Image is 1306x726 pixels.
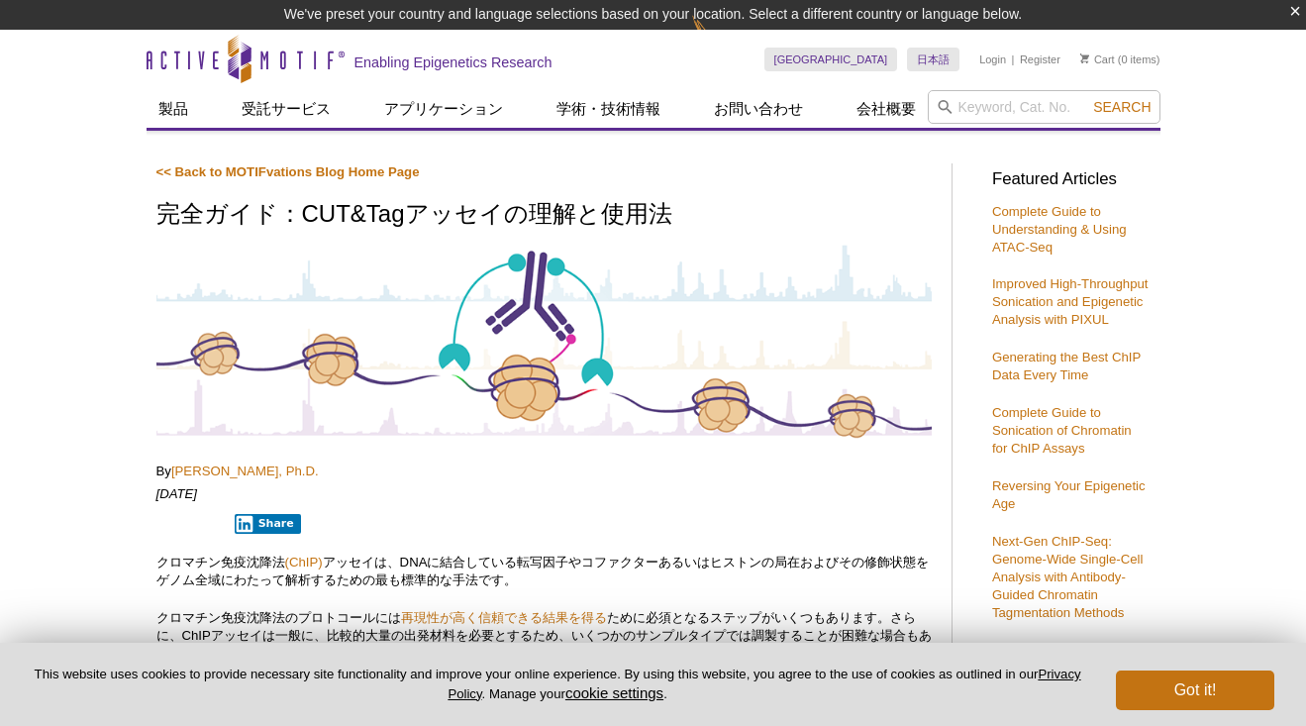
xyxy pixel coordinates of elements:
[156,554,932,589] p: クロマチン免疫沈降法 アッセイは、DNAに結合している転写因子やコファクターあるいはヒストンの局在およびその修飾状態をゲノム全域にわたって解析するための最も標準的な手法です。
[764,48,898,71] a: [GEOGRAPHIC_DATA]
[907,48,959,71] a: 日本語
[992,171,1151,188] h3: Featured Articles
[156,242,932,440] img: Antibody-Based Tagmentation Notes
[1020,52,1060,66] a: Register
[1080,48,1160,71] li: (0 items)
[401,610,607,625] a: 再現性が高く信頼できる結果を得る
[235,514,301,534] button: Share
[545,90,672,128] a: 学術・技術情報
[372,90,515,128] a: アプリケーション
[156,513,222,533] iframe: X Post Button
[692,15,745,61] img: Change Here
[171,464,319,478] a: [PERSON_NAME], Ph.D.
[354,53,553,71] h2: Enabling Epigenetics Research
[992,276,1149,327] a: Improved High-Throughput Sonication and Epigenetic Analysis with PIXUL
[32,666,1083,703] p: This website uses cookies to provide necessary site functionality and improve your online experie...
[156,486,198,501] em: [DATE]
[979,52,1006,66] a: Login
[1080,52,1115,66] a: Cart
[992,534,1143,620] a: Next-Gen ChIP-Seq: Genome-Wide Single-Cell Analysis with Antibody-Guided Chromatin Tagmentation M...
[1116,671,1274,710] button: Got it!
[1093,99,1151,115] span: Search
[928,90,1160,124] input: Keyword, Cat. No.
[992,478,1146,511] a: Reversing Your Epigenetic Age
[702,90,815,128] a: お問い合わせ
[992,405,1132,456] a: Complete Guide to Sonication of Chromatin for ChIP Assays
[285,555,323,570] a: (ChIP)
[448,667,1080,700] a: Privacy Policy
[156,609,932,680] p: クロマチン免疫沈降法のプロトコールには ために必須となるステップがいくつもあります。さらに、ChIPアッセイは一般に、比較的大量の出発材料を必要とするため、いくつかのサンプルタイプでは調製するこ...
[1012,48,1015,71] li: |
[1087,98,1156,116] button: Search
[845,90,928,128] a: 会社概要
[156,201,932,230] h1: 完全ガイド：CUT&Tagアッセイの理解と使用法
[156,463,932,480] p: By
[992,350,1141,382] a: Generating the Best ChIP Data Every Time
[992,204,1127,255] a: Complete Guide to Understanding & Using ATAC-Seq
[1080,53,1089,63] img: Your Cart
[156,164,420,179] a: << Back to MOTIFvations Blog Home Page
[230,90,343,128] a: 受託サービス
[565,684,663,701] button: cookie settings
[147,90,200,128] a: 製品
